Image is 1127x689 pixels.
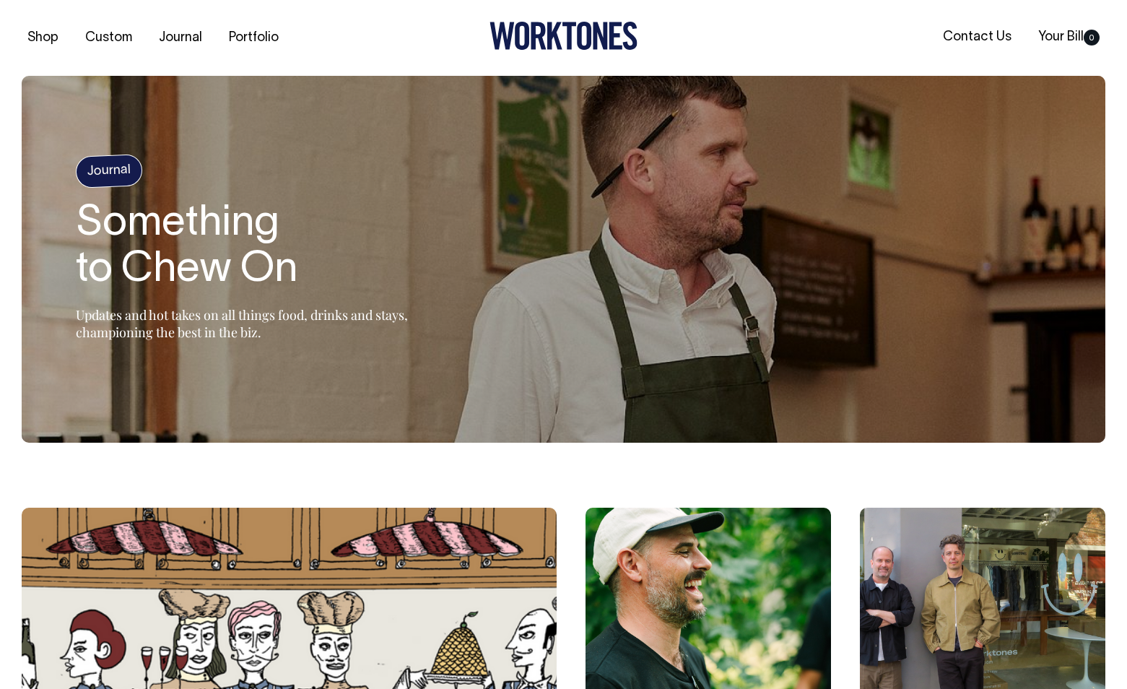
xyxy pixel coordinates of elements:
[76,201,437,294] h1: Something to Chew On
[22,26,64,50] a: Shop
[75,154,143,188] h4: Journal
[1032,25,1105,49] a: Your Bill0
[937,25,1017,49] a: Contact Us
[1084,30,1100,45] span: 0
[79,26,138,50] a: Custom
[223,26,284,50] a: Portfolio
[153,26,208,50] a: Journal
[76,306,437,341] p: Updates and hot takes on all things food, drinks and stays, championing the best in the biz.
